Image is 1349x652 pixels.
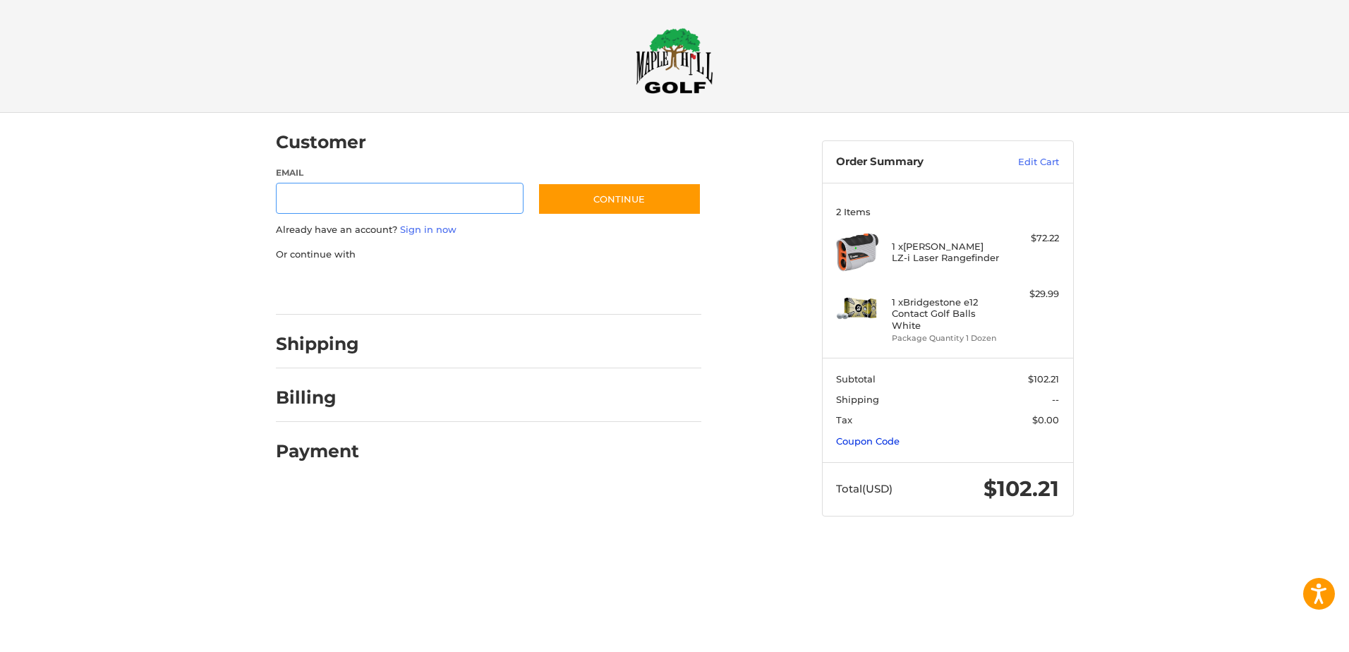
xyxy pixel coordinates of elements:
span: $0.00 [1032,414,1059,425]
h2: Payment [276,440,359,462]
span: $102.21 [984,476,1059,502]
iframe: PayPal-paypal [271,275,377,301]
p: Or continue with [276,248,701,262]
img: Maple Hill Golf [636,28,713,94]
a: Edit Cart [988,155,1059,169]
p: Already have an account? [276,223,701,237]
span: Subtotal [836,373,876,385]
iframe: Google Customer Reviews [1233,614,1349,652]
h4: 1 x Bridgestone e12 Contact Golf Balls White [892,296,1000,331]
a: Coupon Code [836,435,900,447]
div: $29.99 [1003,287,1059,301]
span: Total (USD) [836,482,893,495]
a: Sign in now [400,224,456,235]
button: Continue [538,183,701,215]
span: Shipping [836,394,879,405]
iframe: PayPal-venmo [510,275,616,301]
iframe: PayPal-paylater [391,275,497,301]
div: $72.22 [1003,231,1059,246]
h2: Shipping [276,333,359,355]
h2: Customer [276,131,366,153]
label: Email [276,167,524,179]
li: Package Quantity 1 Dozen [892,332,1000,344]
h2: Billing [276,387,358,409]
h4: 1 x [PERSON_NAME] LZ-i Laser Rangefinder [892,241,1000,264]
span: -- [1052,394,1059,405]
span: $102.21 [1028,373,1059,385]
span: Tax [836,414,852,425]
h3: 2 Items [836,206,1059,217]
h3: Order Summary [836,155,988,169]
